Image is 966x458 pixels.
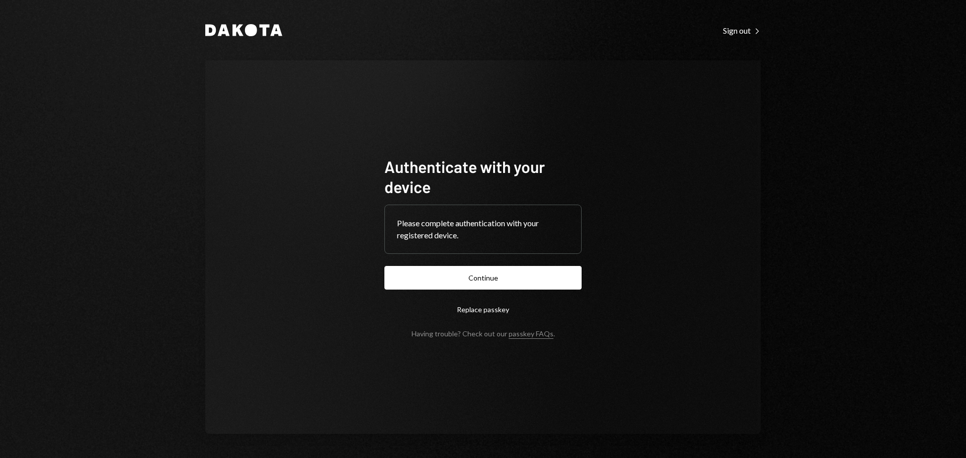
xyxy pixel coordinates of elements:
[397,217,569,241] div: Please complete authentication with your registered device.
[384,156,582,197] h1: Authenticate with your device
[384,298,582,321] button: Replace passkey
[509,329,553,339] a: passkey FAQs
[412,329,555,338] div: Having trouble? Check out our .
[723,26,761,36] div: Sign out
[723,25,761,36] a: Sign out
[384,266,582,290] button: Continue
